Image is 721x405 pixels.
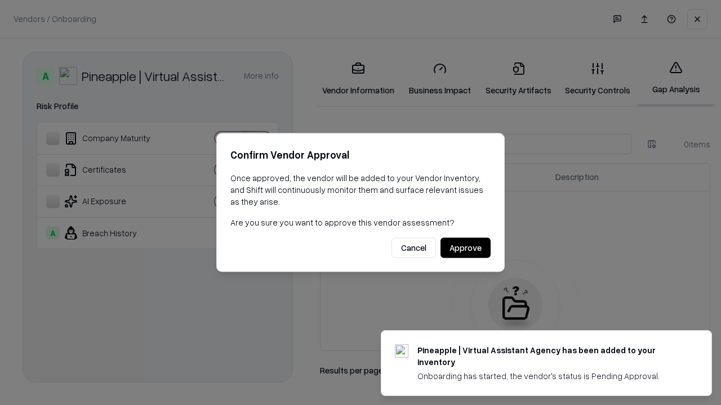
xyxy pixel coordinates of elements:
[395,344,408,358] img: trypineapple.com
[230,217,491,228] p: Are you sure you want to approve this vendor assessment?
[391,238,436,258] button: Cancel
[417,370,684,382] div: Onboarding has started, the vendor's status is Pending Approval.
[440,238,491,258] button: Approve
[417,344,684,368] div: Pineapple | Virtual Assistant Agency has been added to your inventory
[230,172,491,208] p: Once approved, the vendor will be added to your Vendor Inventory, and Shift will continuously mon...
[230,147,491,163] h2: Confirm Vendor Approval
